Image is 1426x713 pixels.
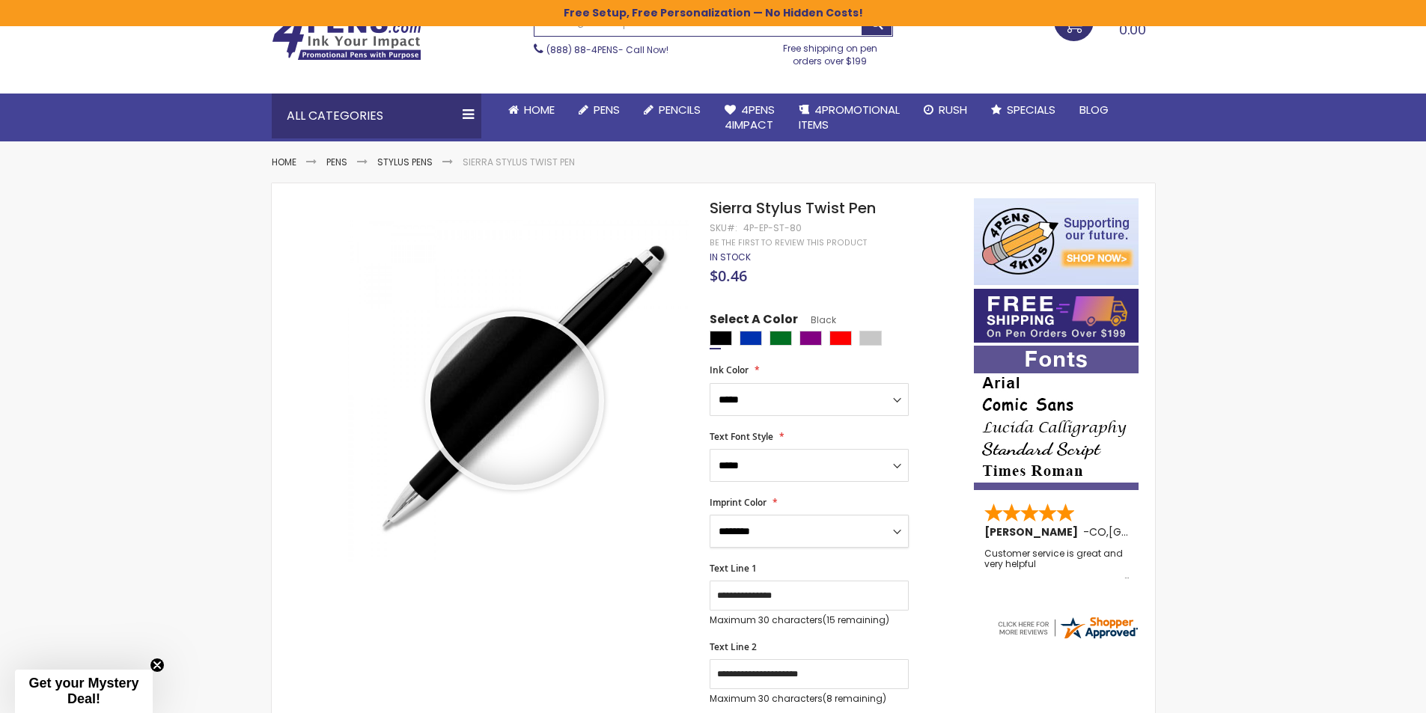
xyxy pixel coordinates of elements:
[632,94,713,126] a: Pencils
[996,631,1139,644] a: 4pens.com certificate URL
[912,94,979,126] a: Rush
[594,102,620,117] span: Pens
[272,156,296,168] a: Home
[524,102,555,117] span: Home
[1079,102,1109,117] span: Blog
[377,156,433,168] a: Stylus Pens
[984,548,1130,581] div: Customer service is great and very helpful
[713,94,787,142] a: 4Pens4impact
[710,221,737,234] strong: SKU
[28,676,138,706] span: Get your Mystery Deal!
[710,198,876,218] span: Sierra Stylus Twist Pen
[15,670,153,713] div: Get your Mystery Deal!Close teaser
[1119,20,1146,39] span: 0.00
[823,613,889,626] span: (15 remaining)
[974,198,1139,285] img: 4pens 4 kids
[710,251,751,263] span: In stock
[984,524,1083,539] span: [PERSON_NAME]
[799,331,822,346] div: Purple
[272,13,421,61] img: 4Pens Custom Pens and Promotional Products
[659,102,701,117] span: Pencils
[710,331,732,346] div: Black
[710,251,751,263] div: Availability
[1302,673,1426,713] iframe: Google Customer Reviews
[710,614,909,626] p: Maximum 30 characters
[710,237,867,248] a: Be the first to review this product
[996,614,1139,641] img: 4pens.com widget logo
[725,102,775,132] span: 4Pens 4impact
[710,693,909,705] p: Maximum 30 characters
[150,658,165,673] button: Close teaser
[710,364,749,376] span: Ink Color
[767,37,893,67] div: Free shipping on pen orders over $199
[979,94,1067,126] a: Specials
[463,156,575,168] li: Sierra Stylus Twist Pen
[799,102,900,132] span: 4PROMOTIONAL ITEMS
[787,94,912,142] a: 4PROMOTIONALITEMS
[710,640,757,653] span: Text Line 2
[710,311,798,331] span: Select A Color
[829,331,852,346] div: Red
[272,94,481,138] div: All Categories
[770,331,792,346] div: Green
[823,692,886,705] span: (8 remaining)
[740,331,762,346] div: Blue
[1089,524,1106,539] span: CO
[743,222,802,234] div: 4P-EP-ST-80
[1109,524,1219,539] span: [GEOGRAPHIC_DATA]
[1083,524,1219,539] span: - ,
[496,94,567,126] a: Home
[939,102,967,117] span: Rush
[710,430,773,443] span: Text Font Style
[710,496,767,509] span: Imprint Color
[1007,102,1055,117] span: Specials
[974,289,1139,343] img: Free shipping on orders over $199
[859,331,882,346] div: Silver
[974,346,1139,490] img: font-personalization-examples
[546,43,618,56] a: (888) 88-4PENS
[326,156,347,168] a: Pens
[567,94,632,126] a: Pens
[348,220,690,562] img: stypen_35_side_black_1.jpg
[710,562,757,575] span: Text Line 1
[798,313,836,326] span: Black
[546,43,668,56] span: - Call Now!
[710,266,747,286] span: $0.46
[1067,94,1121,126] a: Blog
